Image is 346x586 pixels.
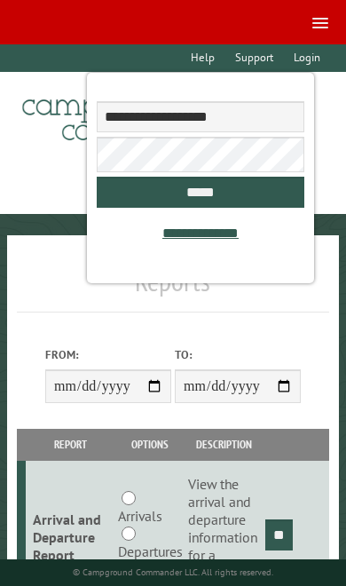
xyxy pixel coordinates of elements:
[26,429,114,460] th: Report
[114,429,185,460] th: Options
[118,541,183,562] label: Departures
[118,505,162,527] label: Arrivals
[226,44,281,72] a: Support
[45,346,171,363] label: From:
[182,44,223,72] a: Help
[17,264,328,313] h1: Reports
[17,79,239,148] img: Campground Commander
[73,566,273,578] small: © Campground Commander LLC. All rights reserved.
[175,346,301,363] label: To:
[285,44,328,72] a: Login
[185,429,263,460] th: Description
